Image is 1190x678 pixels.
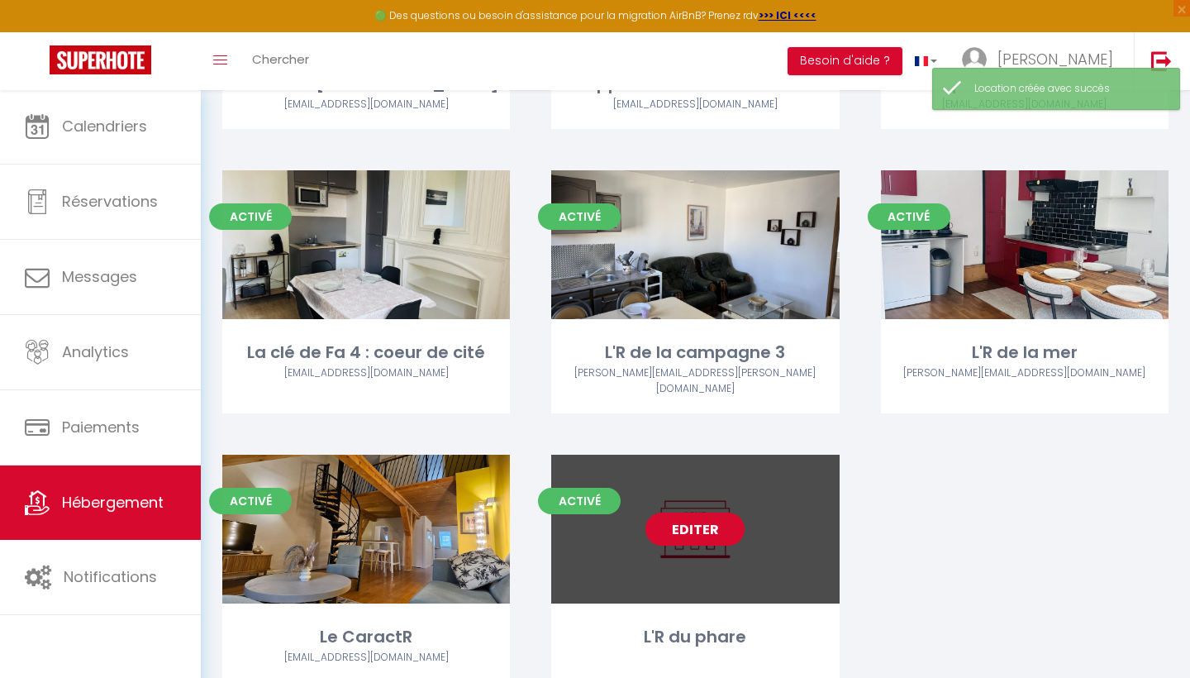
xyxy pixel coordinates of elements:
[222,650,510,666] div: Airbnb
[551,97,839,112] div: Airbnb
[209,488,292,514] span: Activé
[1151,50,1172,71] img: logout
[62,492,164,513] span: Hébergement
[551,365,839,397] div: Airbnb
[62,116,147,136] span: Calendriers
[881,97,1169,112] div: Airbnb
[788,47,902,75] button: Besoin d'aide ?
[881,365,1169,381] div: Airbnb
[538,488,621,514] span: Activé
[997,49,1113,69] span: [PERSON_NAME]
[222,340,510,365] div: La clé de Fa 4 : coeur de cité
[64,566,157,587] span: Notifications
[222,365,510,381] div: Airbnb
[881,340,1169,365] div: L'R de la mer
[974,81,1163,97] div: Location créée avec succès
[240,32,321,90] a: Chercher
[645,513,745,546] a: Editer
[252,50,309,68] span: Chercher
[62,191,158,212] span: Réservations
[551,340,839,365] div: L'R de la campagne 3
[551,624,839,650] div: L'R du phare
[538,203,621,230] span: Activé
[868,203,950,230] span: Activé
[950,32,1134,90] a: ... [PERSON_NAME]
[62,266,137,287] span: Messages
[222,624,510,650] div: Le CaractR
[222,97,510,112] div: Airbnb
[209,203,292,230] span: Activé
[759,8,816,22] a: >>> ICI <<<<
[62,417,140,437] span: Paiements
[962,47,987,72] img: ...
[50,45,151,74] img: Super Booking
[62,341,129,362] span: Analytics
